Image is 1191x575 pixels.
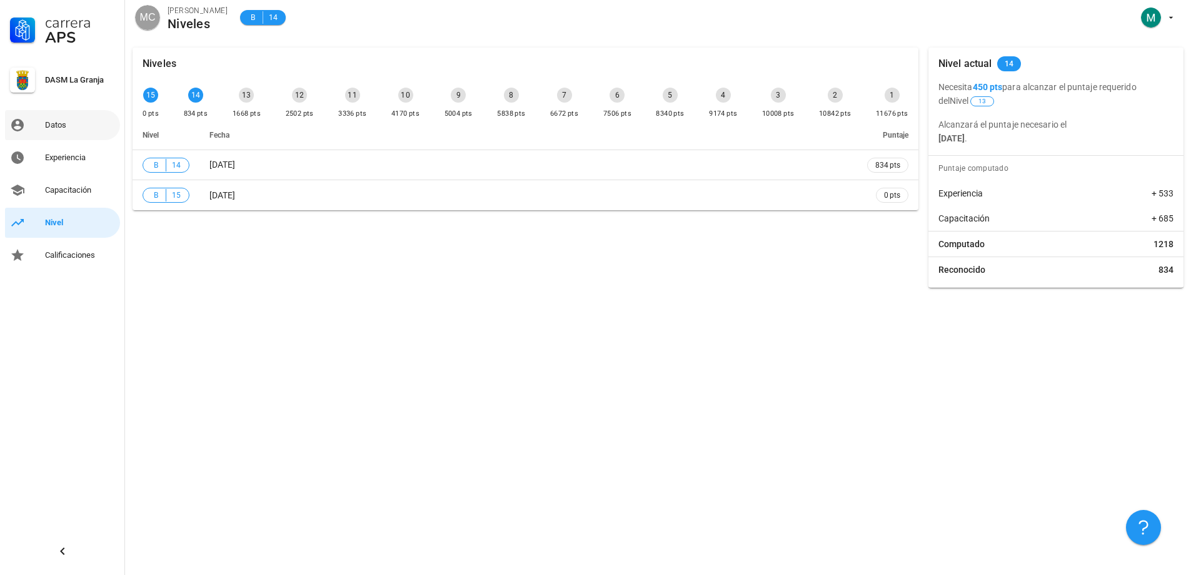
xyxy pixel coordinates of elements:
div: APS [45,30,115,45]
a: Datos [5,110,120,140]
span: 15 [171,189,181,201]
span: Nivel [143,131,159,140]
div: Puntaje computado [933,156,1183,181]
div: 10008 pts [762,108,795,120]
a: Calificaciones [5,240,120,270]
span: Computado [938,238,985,250]
a: Experiencia [5,143,120,173]
span: 14 [1005,56,1014,71]
span: + 533 [1152,187,1173,200]
div: DASM La Granja [45,75,115,85]
a: Capacitación [5,175,120,205]
span: [DATE] [209,190,235,200]
p: Necesita para alcanzar el puntaje requerido del [938,80,1173,108]
div: 5 [663,88,678,103]
div: 834 pts [184,108,208,120]
div: [PERSON_NAME] [168,4,228,17]
div: 12 [292,88,307,103]
div: 11676 pts [876,108,908,120]
div: 3 [771,88,786,103]
div: 8 [504,88,519,103]
div: 0 pts [143,108,159,120]
div: 8340 pts [656,108,684,120]
div: avatar [1141,8,1161,28]
div: Datos [45,120,115,130]
div: 1668 pts [233,108,261,120]
div: 14 [188,88,203,103]
a: Nivel [5,208,120,238]
div: Capacitación [45,185,115,195]
span: Nivel [950,96,995,106]
b: [DATE] [938,133,965,143]
div: Niveles [143,48,176,80]
div: 4 [716,88,731,103]
div: Nivel [45,218,115,228]
div: Experiencia [45,153,115,163]
div: 11 [345,88,360,103]
span: 834 [1158,263,1173,276]
div: 9174 pts [709,108,737,120]
div: 7506 pts [603,108,631,120]
b: 450 pts [973,82,1003,92]
span: Experiencia [938,187,983,200]
div: 4170 pts [391,108,420,120]
p: Alcanzará el puntaje necesario el . [938,118,1173,145]
div: 9 [451,88,466,103]
th: Nivel [133,120,199,150]
div: 5004 pts [445,108,473,120]
span: Capacitación [938,212,990,225]
span: 14 [268,11,278,24]
span: 0 pts [884,189,900,201]
span: Puntaje [883,131,908,140]
span: MC [140,5,156,30]
div: 3336 pts [338,108,366,120]
th: Fecha [199,120,857,150]
div: 15 [143,88,158,103]
div: Carrera [45,15,115,30]
div: Calificaciones [45,250,115,260]
div: 6 [610,88,625,103]
span: Reconocido [938,263,985,276]
span: B [151,159,161,171]
div: 10842 pts [819,108,852,120]
div: Nivel actual [938,48,992,80]
span: 14 [171,159,181,171]
th: Puntaje [857,120,918,150]
div: 6672 pts [550,108,578,120]
span: 13 [978,97,986,106]
div: 5838 pts [497,108,525,120]
span: Fecha [209,131,229,140]
div: Niveles [168,17,228,31]
span: 834 pts [875,159,900,171]
div: 10 [398,88,413,103]
div: 1 [885,88,900,103]
div: 13 [239,88,254,103]
span: [DATE] [209,160,235,170]
div: 7 [557,88,572,103]
div: 2 [828,88,843,103]
span: 1218 [1153,238,1173,250]
div: avatar [135,5,160,30]
span: + 685 [1152,212,1173,225]
div: 2502 pts [286,108,314,120]
span: B [248,11,258,24]
span: B [151,189,161,201]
